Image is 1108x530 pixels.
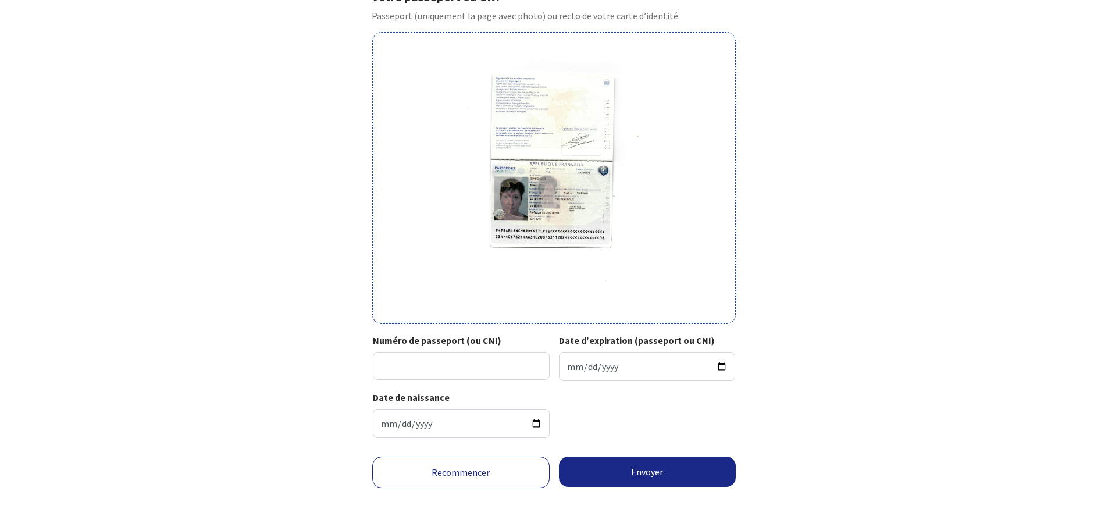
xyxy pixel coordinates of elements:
[559,335,715,346] strong: Date d'expiration (passeport ou CNI)
[372,457,550,488] a: Recommencer
[448,33,660,323] img: blanchard-sylvie.jpeg
[373,335,501,346] strong: Numéro de passeport (ou CNI)
[372,9,736,23] p: Passeport (uniquement la page avec photo) ou recto de votre carte d’identité.
[559,457,736,487] button: Envoyer
[373,392,450,403] strong: Date de naissance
